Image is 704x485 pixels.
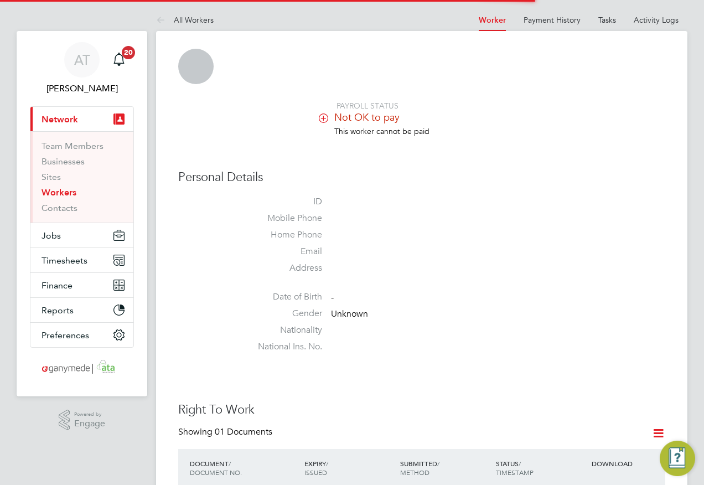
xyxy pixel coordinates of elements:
div: STATUS [493,453,589,482]
div: Showing [178,426,275,438]
span: Angie Taylor [30,82,134,95]
span: ISSUED [304,468,327,477]
span: PAYROLL STATUS [337,101,398,111]
label: ID [245,196,322,208]
span: Powered by [74,410,105,419]
label: Email [245,246,322,257]
a: Worker [479,16,506,25]
label: Home Phone [245,229,322,241]
span: / [229,459,231,468]
button: Preferences [30,323,133,347]
a: Team Members [42,141,103,151]
h3: Personal Details [178,169,665,185]
span: Reports [42,305,74,316]
button: Network [30,107,133,131]
span: DOCUMENT NO. [190,468,242,477]
a: Payment History [524,15,581,25]
label: Date of Birth [245,291,322,303]
h3: Right To Work [178,402,665,418]
span: Network [42,114,78,125]
nav: Main navigation [17,31,147,396]
a: All Workers [156,15,214,25]
label: Mobile Phone [245,213,322,224]
span: Not OK to pay [334,111,400,123]
div: DOCUMENT [187,453,302,482]
label: Address [245,262,322,274]
div: DOWNLOAD [589,453,665,473]
label: Nationality [245,324,322,336]
span: Timesheets [42,255,87,266]
span: TIMESTAMP [496,468,534,477]
a: Sites [42,172,61,182]
span: Unknown [331,308,368,319]
a: 20 [108,42,130,78]
span: Preferences [42,330,89,340]
div: SUBMITTED [397,453,493,482]
button: Engage Resource Center [660,441,695,476]
a: AT[PERSON_NAME] [30,42,134,95]
span: Engage [74,419,105,429]
div: EXPIRY [302,453,397,482]
span: METHOD [400,468,429,477]
img: ganymedesolutions-logo-retina.png [39,359,126,376]
a: Workers [42,187,76,198]
span: AT [74,53,90,67]
a: Activity Logs [634,15,679,25]
a: Contacts [42,203,77,213]
span: 20 [122,46,135,59]
span: / [437,459,439,468]
span: 01 Documents [215,426,272,437]
button: Finance [30,273,133,297]
a: Businesses [42,156,85,167]
span: / [519,459,521,468]
span: - [331,292,334,303]
button: Jobs [30,223,133,247]
label: Gender [245,308,322,319]
span: Finance [42,280,73,291]
span: / [326,459,328,468]
div: Network [30,131,133,223]
button: Reports [30,298,133,322]
span: This worker cannot be paid [334,126,429,136]
label: National Ins. No. [245,341,322,353]
a: Powered byEngage [59,410,106,431]
span: Jobs [42,230,61,241]
button: Timesheets [30,248,133,272]
a: Go to home page [30,359,134,376]
a: Tasks [598,15,616,25]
